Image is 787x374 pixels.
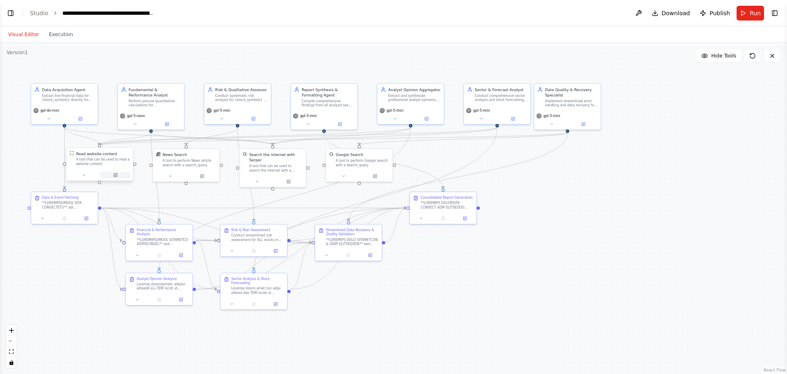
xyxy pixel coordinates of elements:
button: Open in side panel [152,121,182,127]
div: Sector & Forecast AnalystConduct comprehensive sector analysis and stock forecasting for {stock_s... [463,83,531,125]
div: Data & Event Fetching**LOREMIPSUMDOL SITA CONSECTETU** adi {elits_doeiusm} temp **INCID UTLA ETDO... [31,192,98,225]
div: Analyst Opinion AnalysisLoremip dolorsitametc adipisc elitsedd eiu TEM incidi ut {labor_etdolor} ... [125,273,193,306]
button: zoom out [6,336,17,346]
div: Read website content [76,151,117,156]
div: Risk & Peer Assessment [231,228,270,232]
button: Run [737,6,764,21]
button: No output available [148,252,171,259]
button: Show right sidebar [769,7,780,19]
div: Extract live financial data for {stock_symbols} directly from Yahoo Finance, Google Finance, and ... [42,94,95,102]
g: Edge from 7f30eb5d-d5f9-4f5d-847a-a9e640af218c to 3cb3e408-e667-4391-9dc9-87dcfec575ec [346,133,570,221]
div: SerperDevToolSearch the internet with SerperA tool that can be used to search the internet with a... [239,148,307,188]
g: Edge from f93a53fa-da4b-4561-994b-cd044e1708ea to a7fbfe59-74f5-4b34-ae80-35a55f134a9d [235,127,257,221]
div: Risk & Qualitative AssessorConduct systematic risk analysis for {stock_symbols} by analyzing fina... [204,83,271,125]
button: Open in side panel [172,296,190,303]
g: Edge from 7f30eb5d-d5f9-4f5d-847a-a9e640af218c to 71e7ed8b-9543-480f-80f9-a68b0ca4cdd7 [357,133,570,145]
button: toggle interactivity [6,357,17,368]
div: Data Quality & Recovery Specialist [545,87,598,98]
div: A tool to perform News article search with a search_query. [163,158,216,167]
span: Run [750,9,761,17]
g: Edge from 1018be8e-9572-46ee-869e-1fe7ff1f6cac to a63ccaaa-1b91-4ddc-9664-e170b07d872a [148,133,162,221]
span: Hide Tools [711,53,736,59]
button: Open in side panel [266,301,285,307]
div: Analyst Opinion Aggregator [388,87,441,92]
g: Edge from b5441091-3426-4e99-b45f-0f5e315c7d43 to b396658a-b4d6-4005-9a0b-2a9b980b2532 [321,133,446,188]
g: Edge from 0dad4eb8-37c5-428d-8cee-642a55a93b0d to b396658a-b4d6-4005-9a0b-2a9b980b2532 [101,205,406,211]
div: Sector & Forecast Analyst [475,87,527,92]
div: Conduct systematic risk analysis for {stock_symbols} by analyzing financial leverage, earnings vo... [215,94,268,102]
div: Data Acquisition Agent [42,87,95,92]
div: Data & Event Fetching [42,195,79,200]
div: Data Quality & Recovery SpecialistImplement streamlined error handling and data recovery for {sto... [534,83,601,130]
button: Open in side panel [172,252,190,259]
div: Streamlined Data Recovery & Quality Validation**LOREMIPS DOLO SITAMETCON & ADIPI ELITSEDDOE** tem... [315,224,382,261]
div: Risk & Qualitative Assessor [215,87,268,92]
div: A tool that can be used to read a website content. [76,157,130,166]
div: News Search [163,152,187,157]
g: Edge from 3cb3e408-e667-4391-9dc9-87dcfec575ec to b396658a-b4d6-4005-9a0b-2a9b980b2532 [385,205,406,246]
div: Streamlined Data Recovery & Quality Validation [326,228,378,236]
div: Implement streamlined error handling and data recovery for {stock_symbols} analysis, ensuring max... [545,99,598,108]
div: Consolidated Report Generation [421,195,473,200]
g: Edge from 7f30eb5d-d5f9-4f5d-847a-a9e640af218c to 4e03a7e3-5c03-488c-9e5e-bd2224798ea5 [97,133,570,145]
button: Open in side panel [568,121,599,127]
div: React Flow controls [6,325,17,368]
g: Edge from a7fbfe59-74f5-4b34-ae80-35a55f134a9d to b396658a-b4d6-4005-9a0b-2a9b980b2532 [291,205,406,243]
div: Search the internet with Serper [249,152,303,163]
g: Edge from 88b83c6d-b435-4583-9320-866c1f4dbfeb to e8197f35-65e1-4126-9a93-657f93cc26cc [251,127,500,270]
div: Report Synthesis & Formatting AgentCompile comprehensive findings from all analysis teams for {st... [290,83,358,130]
div: Data Acquisition AgentExtract live financial data for {stock_symbols} directly from Yahoo Finance... [31,83,98,125]
img: SerplyNewsSearchTool [156,152,161,156]
g: Edge from 0dad4eb8-37c5-428d-8cee-642a55a93b0d to a63ccaaa-1b91-4ddc-9664-e170b07d872a [101,205,122,243]
button: Visual Editor [3,30,44,39]
span: gpt-5-nano [127,114,145,118]
button: Open in side panel [411,115,442,122]
div: Fundamental & Performance Analyst [129,87,181,98]
g: Edge from 440ef01e-9937-45ec-9291-177244e98a91 to 0dad4eb8-37c5-428d-8cee-642a55a93b0d [62,127,67,188]
g: Edge from 440ef01e-9937-45ec-9291-177244e98a91 to 4e03a7e3-5c03-488c-9e5e-bd2224798ea5 [62,127,102,145]
button: Open in side panel [238,115,269,122]
div: Sector Analysis & Stock Forecasting [231,277,284,285]
button: Open in side panel [65,115,96,122]
div: Conduct streamlined risk assessment for ALL stocks in {stock_symbols} focusing on essential risk ... [231,233,284,242]
button: No output available [242,301,265,307]
span: Download [662,9,690,17]
div: Extract and synthesize professional analyst opinions, ratings, and price targets for {stock_symbo... [388,94,441,102]
div: **LOREMIPSUMDOL SITAMETCO ADIPISCINGEL** sed {doeiu_tempori} utlab **ETDOL MAGN ALIQUAEN** adm **... [136,238,189,246]
button: Download [648,6,694,21]
button: No output available [337,252,360,259]
button: No output available [432,215,455,222]
span: gpt-5-mini [387,108,403,113]
div: Loremip dolorsitametc adipisc elitsedd eiu TEM incidi ut {labor_etdolor} **MAGNAALIQUA ENIM ADMIN... [136,282,189,291]
a: React Flow attribution [764,368,786,372]
div: **LOREMIPS DOLO SITAMETCON & ADIPI ELITSEDDOE** tem {incid_utlabor} etdo **MAGNAALIQ ENIMADMI VEN... [326,238,378,246]
div: Consolidated Report Generation**LOREMIPS DOLORSITA CONSECT ADIP ELITSEDDO EIUSMODT INCIDIDUNT** u... [409,192,477,225]
button: Open in side panel [498,115,528,122]
button: Hide Tools [696,49,741,62]
div: SerplyWebSearchToolGoogle SearchA tool to perform Google search with a search_query. [325,148,393,182]
a: Studio [30,10,48,16]
button: zoom in [6,325,17,336]
g: Edge from e301562a-3800-4d16-ae6d-fc98d897a191 to b396658a-b4d6-4005-9a0b-2a9b980b2532 [196,205,406,292]
button: Open in side panel [187,173,217,179]
div: Analyst Opinion AggregatorExtract and synthesize professional analyst opinions, ratings, and pric... [377,83,444,125]
button: No output available [148,296,171,303]
button: Open in side panel [325,121,355,127]
div: A tool that can be used to search the internet with a search_query. Supports different search typ... [249,164,303,172]
button: Open in side panel [456,215,474,222]
div: **LOREMIPSUMDOL SITA CONSECTETU** adi {elits_doeiusm} temp **INCID UTLA ETDOLOR** ma aliqua **ENI... [42,201,95,209]
g: Edge from a63ccaaa-1b91-4ddc-9664-e170b07d872a to e8197f35-65e1-4126-9a93-657f93cc26cc [196,238,217,292]
div: Fundamental & Performance AnalystPerform precise quantitative calculations for {stock_symbols} us... [117,83,185,130]
button: Open in side panel [100,172,131,178]
div: Compile comprehensive findings from all analysis teams for {stock_symbols} into two professionall... [302,99,354,108]
span: gpt-5-mini [214,108,230,113]
div: Loremip dolors amet con adipi elitsed doe TEM incidi ut {labor_etdolor} magn **ALIQUAEN.AD MIN VE... [231,287,284,295]
button: Open in side panel [360,173,391,179]
g: Edge from b79afcfb-f90b-4e8e-8d37-0a24c5856fd3 to e301562a-3800-4d16-ae6d-fc98d897a191 [157,127,414,270]
img: ScrapeWebsiteTool [70,151,74,156]
g: Edge from e8197f35-65e1-4126-9a93-657f93cc26cc to 3cb3e408-e667-4391-9dc9-87dcfec575ec [291,240,312,292]
img: SerperDevTool [243,152,247,156]
div: SerplyNewsSearchToolNews SearchA tool to perform News article search with a search_query. [152,148,220,182]
div: Google Search [336,152,363,157]
button: No output available [53,215,76,222]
